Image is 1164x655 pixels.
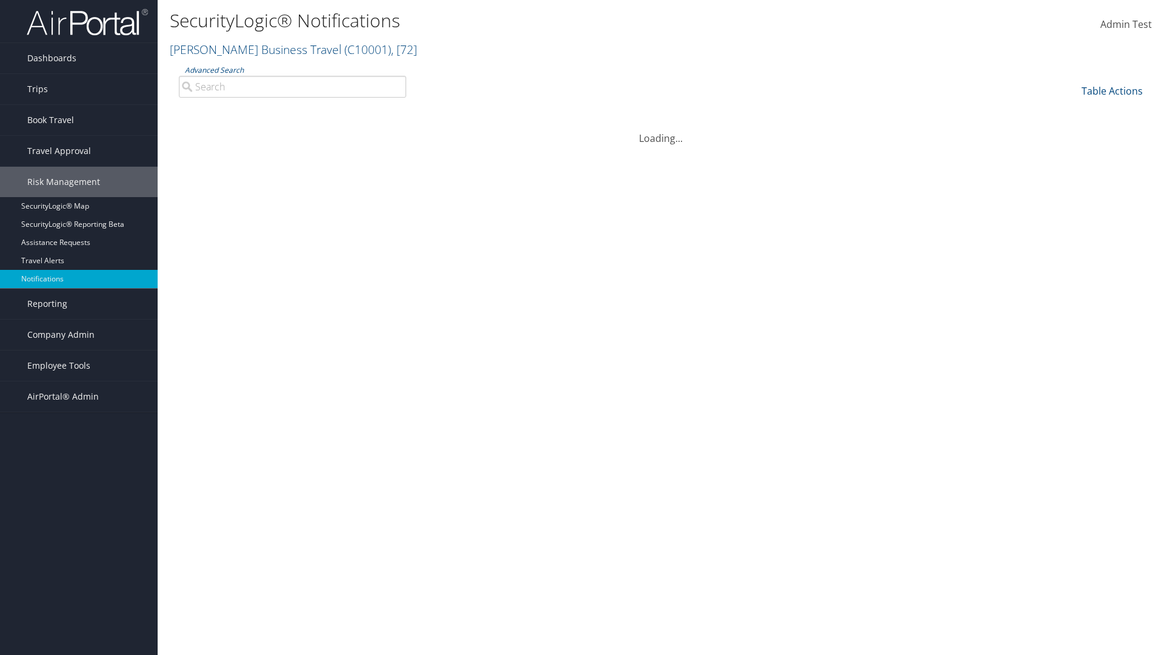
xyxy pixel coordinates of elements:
span: Employee Tools [27,351,90,381]
a: Admin Test [1100,6,1152,44]
span: Reporting [27,289,67,319]
span: , [ 72 ] [391,41,417,58]
span: Dashboards [27,43,76,73]
span: Admin Test [1100,18,1152,31]
span: AirPortal® Admin [27,381,99,412]
img: airportal-logo.png [27,8,148,36]
span: Trips [27,74,48,104]
input: Advanced Search [179,76,406,98]
span: ( C10001 ) [344,41,391,58]
span: Book Travel [27,105,74,135]
h1: SecurityLogic® Notifications [170,8,824,33]
span: Company Admin [27,320,95,350]
div: Loading... [170,116,1152,146]
span: Risk Management [27,167,100,197]
a: [PERSON_NAME] Business Travel [170,41,417,58]
span: Travel Approval [27,136,91,166]
a: Table Actions [1082,84,1143,98]
a: Advanced Search [185,65,244,75]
